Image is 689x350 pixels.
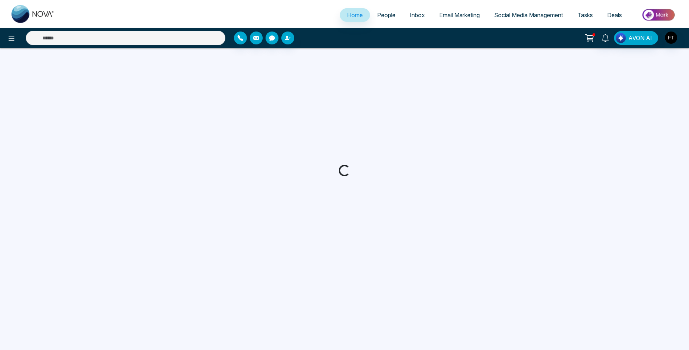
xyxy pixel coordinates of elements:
a: Tasks [570,8,600,22]
a: Home [340,8,370,22]
img: Lead Flow [616,33,626,43]
a: Email Marketing [432,8,487,22]
img: Nova CRM Logo [11,5,55,23]
button: AVON AI [614,31,658,45]
a: Deals [600,8,629,22]
span: People [377,11,395,19]
a: Inbox [403,8,432,22]
img: Market-place.gif [633,7,685,23]
span: Inbox [410,11,425,19]
span: Tasks [577,11,593,19]
span: Email Marketing [439,11,480,19]
span: Home [347,11,363,19]
a: People [370,8,403,22]
img: User Avatar [665,32,677,44]
span: AVON AI [628,34,652,42]
a: Social Media Management [487,8,570,22]
span: Deals [607,11,622,19]
span: Social Media Management [494,11,563,19]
